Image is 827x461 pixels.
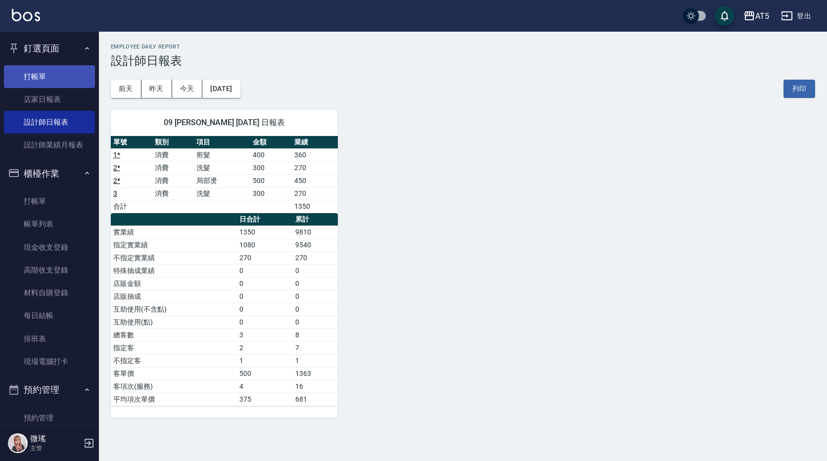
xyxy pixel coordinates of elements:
[237,328,293,341] td: 3
[111,277,237,290] td: 店販金額
[237,251,293,264] td: 270
[4,304,95,327] a: 每日結帳
[292,200,337,213] td: 1350
[111,341,237,354] td: 指定客
[292,148,337,161] td: 360
[237,290,293,303] td: 0
[293,290,338,303] td: 0
[111,354,237,367] td: 不指定客
[237,303,293,316] td: 0
[4,377,95,403] button: 預約管理
[250,174,292,187] td: 500
[194,187,251,200] td: 洗髮
[4,259,95,281] a: 高階收支登錄
[293,303,338,316] td: 0
[293,226,338,238] td: 9810
[111,80,141,98] button: 前天
[194,136,251,149] th: 項目
[111,226,237,238] td: 實業績
[111,251,237,264] td: 不指定實業績
[4,190,95,213] a: 打帳單
[4,327,95,350] a: 排班表
[4,88,95,111] a: 店家日報表
[123,118,326,128] span: 09 [PERSON_NAME] [DATE] 日報表
[250,136,292,149] th: 金額
[739,6,773,26] button: AT5
[111,136,338,213] table: a dense table
[4,407,95,429] a: 預約管理
[111,136,152,149] th: 單號
[293,380,338,393] td: 16
[113,189,117,197] a: 3
[250,187,292,200] td: 300
[111,238,237,251] td: 指定實業績
[237,393,293,406] td: 375
[111,213,338,406] table: a dense table
[141,80,172,98] button: 昨天
[292,161,337,174] td: 270
[172,80,203,98] button: 今天
[293,251,338,264] td: 270
[4,236,95,259] a: 現金收支登錄
[4,134,95,156] a: 設計師業績月報表
[755,10,769,22] div: AT5
[250,161,292,174] td: 300
[4,350,95,373] a: 現場電腦打卡
[152,136,194,149] th: 類別
[293,264,338,277] td: 0
[237,354,293,367] td: 1
[111,367,237,380] td: 客單價
[237,238,293,251] td: 1080
[293,316,338,328] td: 0
[4,36,95,61] button: 釘選頁面
[4,213,95,235] a: 帳單列表
[111,54,815,68] h3: 設計師日報表
[111,290,237,303] td: 店販抽成
[4,281,95,304] a: 材料自購登錄
[237,213,293,226] th: 日合計
[152,174,194,187] td: 消費
[293,393,338,406] td: 681
[194,174,251,187] td: 局部燙
[111,303,237,316] td: 互助使用(不含點)
[111,380,237,393] td: 客項次(服務)
[202,80,240,98] button: [DATE]
[30,444,81,453] p: 主管
[292,187,337,200] td: 270
[111,200,152,213] td: 合計
[783,80,815,98] button: 列印
[293,328,338,341] td: 8
[4,111,95,134] a: 設計師日報表
[237,264,293,277] td: 0
[293,277,338,290] td: 0
[152,161,194,174] td: 消費
[292,136,337,149] th: 業績
[237,380,293,393] td: 4
[4,161,95,186] button: 櫃檯作業
[111,264,237,277] td: 特殊抽成業績
[194,148,251,161] td: 剪髮
[292,174,337,187] td: 450
[293,213,338,226] th: 累計
[237,226,293,238] td: 1350
[293,367,338,380] td: 1363
[12,9,40,21] img: Logo
[293,354,338,367] td: 1
[237,341,293,354] td: 2
[194,161,251,174] td: 洗髮
[293,341,338,354] td: 7
[4,65,95,88] a: 打帳單
[237,316,293,328] td: 0
[8,433,28,453] img: Person
[237,277,293,290] td: 0
[237,367,293,380] td: 500
[293,238,338,251] td: 9540
[152,187,194,200] td: 消費
[152,148,194,161] td: 消費
[30,434,81,444] h5: 微瑤
[111,44,815,50] h2: Employee Daily Report
[111,316,237,328] td: 互助使用(點)
[715,6,735,26] button: save
[777,7,815,25] button: 登出
[111,328,237,341] td: 總客數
